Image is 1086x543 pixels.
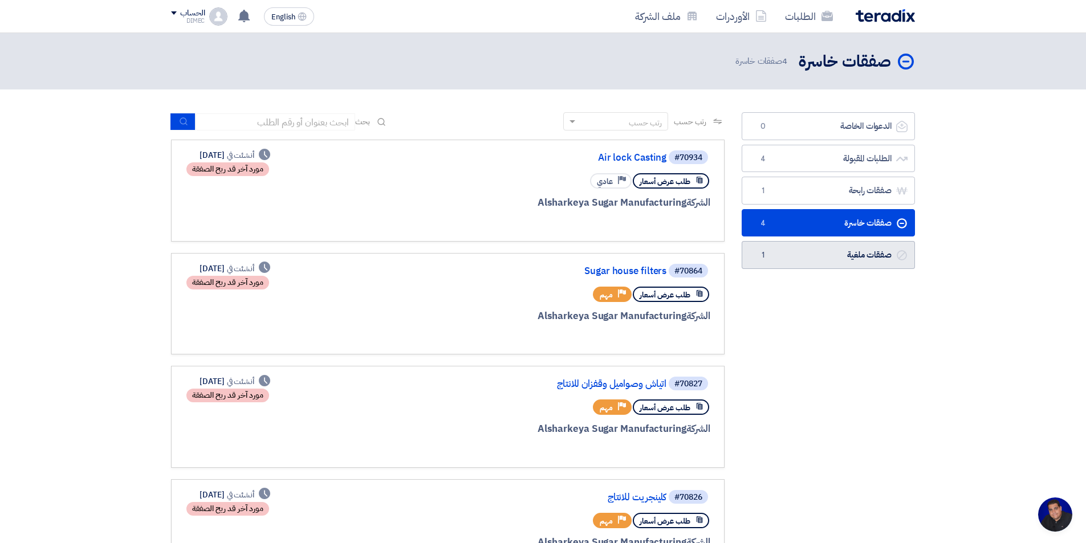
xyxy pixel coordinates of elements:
[227,149,254,161] span: أنشئت في
[438,379,666,389] a: اتياش وصواميل وقفزان للانتاج
[355,116,370,128] span: بحث
[600,516,613,526] span: مهم
[438,266,666,276] a: Sugar house filters
[209,7,227,26] img: profile_test.png
[227,489,254,501] span: أنشئت في
[640,516,690,526] span: طلب عرض أسعار
[271,13,295,21] span: English
[674,116,706,128] span: رتب حسب
[200,489,270,501] div: [DATE]
[674,493,702,501] div: #70826
[707,3,776,30] a: الأوردرات
[799,51,891,73] h2: صفقات خاسرة
[1038,497,1072,532] a: Open chat
[438,153,666,163] a: Air lock Casting
[674,154,702,162] div: #70934
[227,375,254,387] span: أنشئت في
[196,113,355,130] input: ابحث بعنوان أو رقم الطلب
[626,3,707,30] a: ملف الشركة
[186,162,269,176] div: مورد آخر قد ربح الصفقة
[742,177,915,205] a: صفقات رابحة1
[180,9,205,18] div: الحساب
[742,241,915,269] a: صفقات ملغية1
[756,185,770,197] span: 1
[856,9,915,22] img: Teradix logo
[600,402,613,413] span: مهم
[264,7,314,26] button: English
[686,422,711,436] span: الشركة
[674,380,702,388] div: #70827
[227,263,254,275] span: أنشئت في
[597,176,613,187] span: عادي
[756,153,770,165] span: 4
[436,422,710,436] div: Alsharkeya Sugar Manufacturing
[756,121,770,132] span: 0
[640,289,690,300] span: طلب عرض أسعار
[756,218,770,229] span: 4
[438,492,666,503] a: كلينجريت للانتاج
[640,176,690,187] span: طلب عرض أسعار
[629,117,662,129] div: رتب حسب
[200,263,270,275] div: [DATE]
[186,389,269,402] div: مورد آخر قد ربح الصفقة
[742,209,915,237] a: صفقات خاسرة4
[640,402,690,413] span: طلب عرض أسعار
[782,55,787,67] span: 4
[600,289,613,300] span: مهم
[686,309,711,323] span: الشركة
[186,502,269,516] div: مورد آخر قد ربح الصفقة
[776,3,842,30] a: الطلبات
[200,375,270,387] div: [DATE]
[735,55,790,68] span: صفقات خاسرة
[742,145,915,173] a: الطلبات المقبولة4
[674,267,702,275] div: #70864
[186,276,269,289] div: مورد آخر قد ربح الصفقة
[200,149,270,161] div: [DATE]
[756,250,770,261] span: 1
[436,309,710,324] div: Alsharkeya Sugar Manufacturing
[436,195,710,210] div: Alsharkeya Sugar Manufacturing
[742,112,915,140] a: الدعوات الخاصة0
[171,18,205,24] div: DIMEC
[686,195,711,210] span: الشركة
